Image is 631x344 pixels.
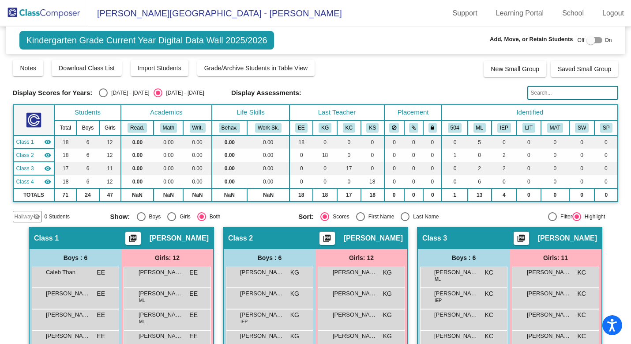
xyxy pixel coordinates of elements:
span: [PERSON_NAME] [538,234,597,243]
th: Academics [121,105,212,120]
td: 24 [76,188,99,202]
div: Last Name [409,213,439,221]
td: 0 [337,149,361,162]
td: 0.00 [247,149,289,162]
td: 2 [468,162,492,175]
button: Print Students Details [125,232,141,245]
span: Saved Small Group [558,65,611,73]
td: 1 [442,149,467,162]
th: Identified [442,105,618,120]
th: Individualized Education Plan [492,120,517,135]
span: ML [139,318,145,325]
td: 0.00 [212,135,247,149]
th: Speech RTI [594,120,618,135]
td: 0 [517,175,541,188]
th: Keep with students [404,120,424,135]
span: Off [578,36,585,44]
td: 0 [594,135,618,149]
td: 18 [54,175,76,188]
td: NaN [212,188,247,202]
td: 0.00 [183,175,211,188]
td: 0.00 [247,135,289,149]
span: KC [485,310,493,320]
div: Scores [329,213,349,221]
span: [PERSON_NAME] [434,289,478,298]
span: [PERSON_NAME] [139,268,183,277]
td: 0 [468,149,492,162]
td: 11 [99,162,121,175]
div: First Name [365,213,394,221]
span: [PERSON_NAME] [333,332,377,340]
mat-icon: visibility [44,152,51,159]
span: KG [290,310,299,320]
mat-icon: picture_as_pdf [516,234,526,246]
button: Behav. [219,123,240,133]
span: [PERSON_NAME] [527,310,571,319]
td: 0 [541,175,569,188]
td: 0.00 [247,162,289,175]
button: Download Class List [52,60,122,76]
span: Class 1 [34,234,59,243]
span: EE [189,289,198,298]
button: Writ. [190,123,206,133]
span: Hallway [15,213,33,221]
td: 0 [541,135,569,149]
span: [PERSON_NAME] [344,234,403,243]
span: KG [290,332,299,341]
mat-icon: visibility_off [33,213,40,220]
mat-radio-group: Select an option [298,212,480,221]
span: [PERSON_NAME] [434,268,478,277]
span: Display Scores for Years: [13,89,93,97]
span: EE [189,310,198,320]
th: Students [54,105,121,120]
td: 0.00 [121,162,154,175]
button: SW [575,123,589,133]
td: TOTALS [13,188,55,202]
span: Class 2 [16,151,34,159]
span: On [605,36,612,44]
td: 18 [361,188,384,202]
span: [PERSON_NAME] [527,332,571,340]
button: Print Students Details [514,232,529,245]
td: 0.00 [183,162,211,175]
td: 47 [99,188,121,202]
td: 0.00 [183,149,211,162]
mat-radio-group: Select an option [110,212,292,221]
td: 0.00 [154,149,183,162]
span: EE [97,310,105,320]
td: 0 [404,149,424,162]
td: NaN [247,188,289,202]
td: 13 [468,188,492,202]
td: Kristen Stemler - No Class Name [13,175,55,188]
span: KC [485,332,493,341]
span: KC [578,332,586,341]
button: KC [343,123,355,133]
div: Boys : 6 [418,249,510,267]
span: Class 3 [16,164,34,172]
td: 17 [54,162,76,175]
td: 0 [404,188,424,202]
span: KG [290,268,299,277]
td: 0 [442,175,467,188]
button: LIT [522,123,535,133]
td: 0.00 [154,175,183,188]
button: Read. [128,123,147,133]
td: 0 [384,149,404,162]
td: 0 [541,188,569,202]
td: Kelley Costello - No Class Name [13,162,55,175]
td: 0 [594,188,618,202]
th: Keep away students [384,120,404,135]
span: KC [578,310,586,320]
td: 0 [361,162,384,175]
span: EE [97,289,105,298]
span: KG [383,310,392,320]
td: 0 [361,149,384,162]
span: EE [189,268,198,277]
mat-radio-group: Select an option [99,88,204,97]
span: KC [578,289,586,298]
td: 0.00 [212,149,247,162]
div: [DATE] - [DATE] [108,89,149,97]
th: Last Teacher [289,105,384,120]
td: 0 [384,162,404,175]
th: English Language Learner [468,120,492,135]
